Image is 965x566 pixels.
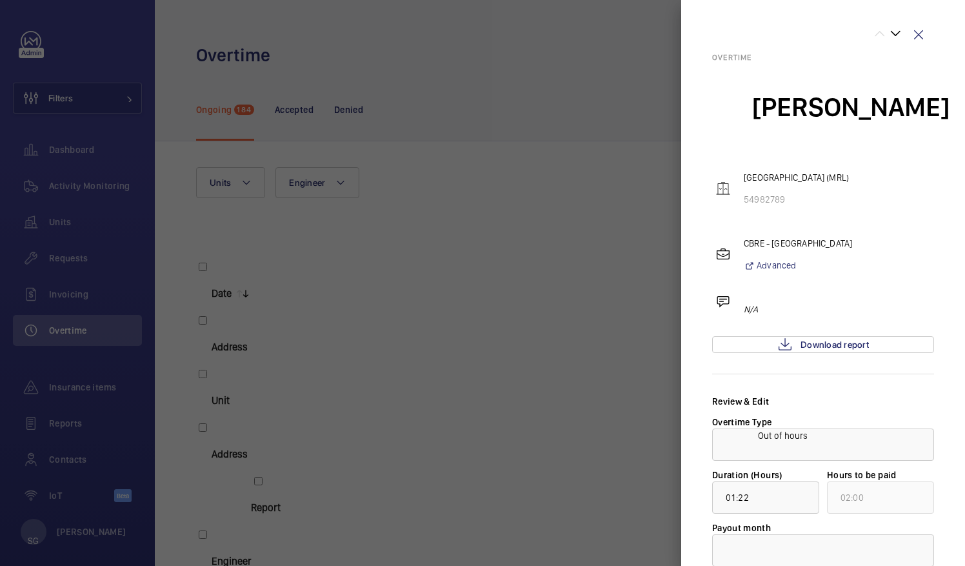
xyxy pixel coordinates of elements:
[715,181,731,196] img: elevator.svg
[752,95,950,119] h2: [PERSON_NAME]
[744,171,849,184] p: [GEOGRAPHIC_DATA] (MRL)
[744,193,849,206] p: 54982789
[827,470,897,480] label: Hours to be paid
[712,481,819,514] input: function l(){if(O(o),o.value===Rt)throw new qe(-950,!1);return o.value}
[712,395,934,408] div: Review & Edit
[758,430,808,441] span: Out of hours
[801,339,869,350] span: Download report
[712,470,782,480] label: Duration (Hours)
[712,336,934,353] a: Download report
[827,481,934,514] input: undefined
[744,259,852,272] a: Advanced
[712,417,772,427] label: Overtime Type
[744,303,759,316] p: N/A
[712,523,771,533] label: Payout month
[744,237,852,250] p: CBRE - [GEOGRAPHIC_DATA]
[712,53,934,62] h2: Overtime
